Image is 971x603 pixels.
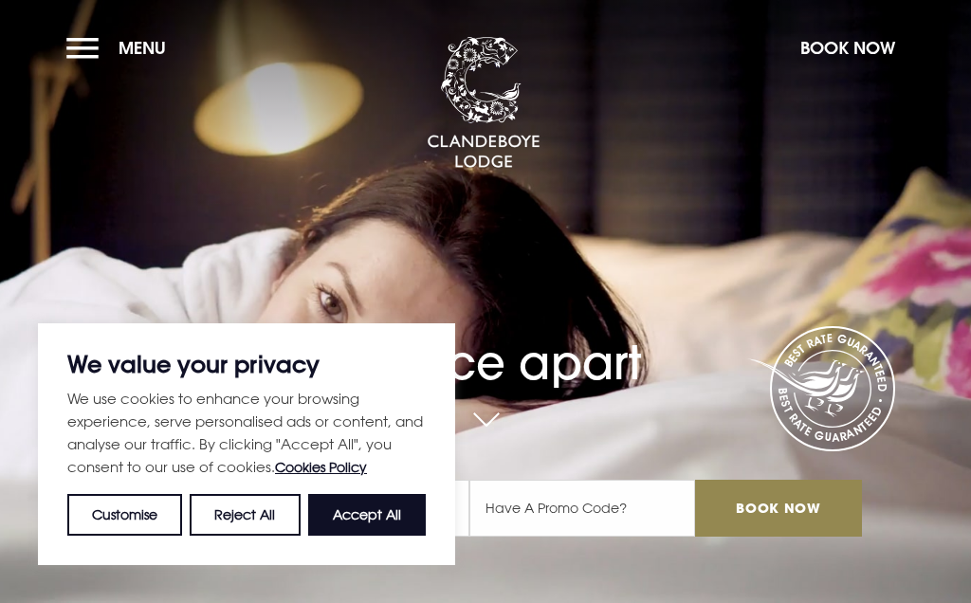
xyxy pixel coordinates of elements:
input: Book Now [695,480,862,537]
span: Menu [119,37,166,59]
button: Customise [67,494,182,536]
div: We value your privacy [38,323,455,565]
button: Accept All [308,494,426,536]
input: Have A Promo Code? [469,480,695,537]
img: Clandeboye Lodge [427,37,540,170]
button: Book Now [791,27,905,68]
p: We use cookies to enhance your browsing experience, serve personalised ads or content, and analys... [67,387,426,479]
p: We value your privacy [67,353,426,375]
a: Cookies Policy [275,459,367,475]
button: Menu [66,27,175,68]
button: Reject All [190,494,300,536]
h1: A place apart [109,300,862,391]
